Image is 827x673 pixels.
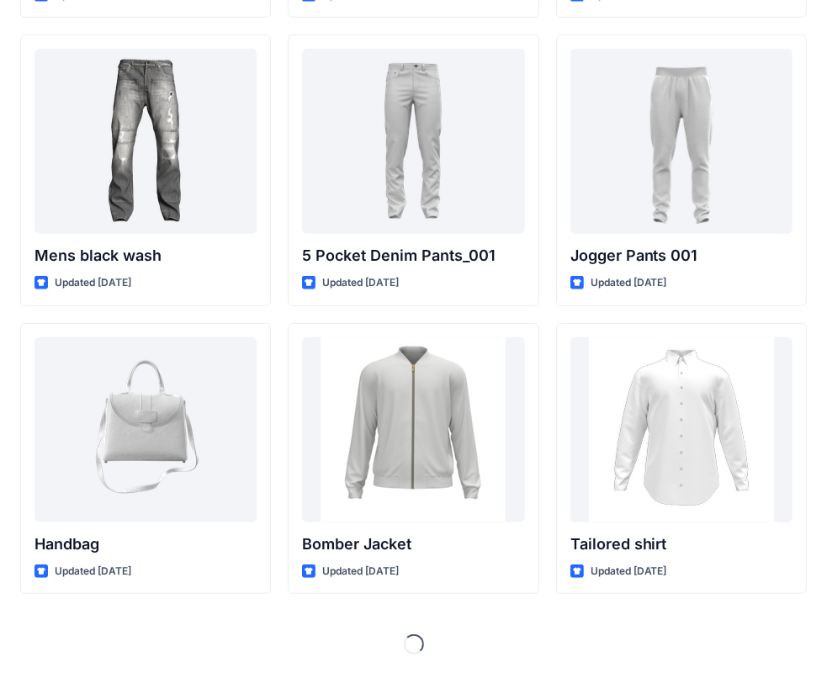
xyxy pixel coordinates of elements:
[322,563,399,580] p: Updated [DATE]
[302,533,524,556] p: Bomber Jacket
[570,533,793,556] p: Tailored shirt
[55,563,131,580] p: Updated [DATE]
[34,244,257,268] p: Mens black wash
[591,563,667,580] p: Updated [DATE]
[570,49,793,234] a: Jogger Pants 001
[570,337,793,522] a: Tailored shirt
[302,49,524,234] a: 5 Pocket Denim Pants_001
[55,274,131,292] p: Updated [DATE]
[591,274,667,292] p: Updated [DATE]
[302,244,524,268] p: 5 Pocket Denim Pants_001
[570,244,793,268] p: Jogger Pants 001
[34,533,257,556] p: Handbag
[322,274,399,292] p: Updated [DATE]
[34,337,257,522] a: Handbag
[34,49,257,234] a: Mens black wash
[302,337,524,522] a: Bomber Jacket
